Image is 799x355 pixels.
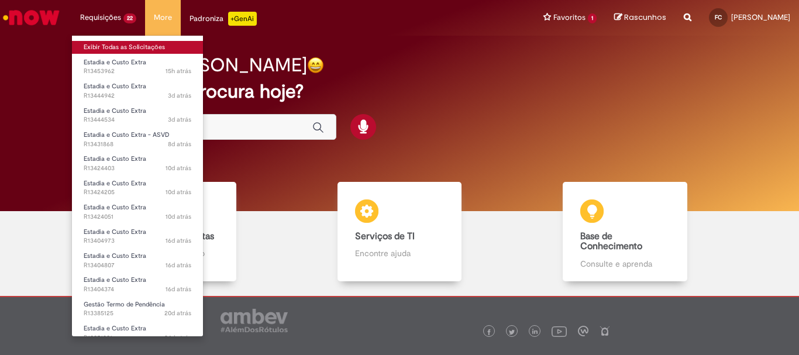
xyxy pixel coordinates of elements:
span: R13444534 [84,115,191,125]
span: R13424205 [84,188,191,197]
span: Estadia e Custo Extra [84,58,146,67]
img: happy-face.png [307,57,324,74]
span: Estadia e Custo Extra [84,106,146,115]
ul: Requisições [71,35,204,337]
a: Aberto R13444534 : Estadia e Custo Extra [72,105,203,126]
span: R13404374 [84,285,191,294]
span: More [154,12,172,23]
span: 24d atrás [164,333,191,342]
time: 25/08/2025 14:21:50 [168,115,191,124]
time: 12/08/2025 16:02:02 [166,261,191,270]
a: Aberto R13351231 : Estadia e Custo Extra [72,322,203,344]
time: 12/08/2025 16:20:44 [166,236,191,245]
a: Catálogo de Ofertas Abra uma solicitação [61,182,287,281]
span: Estadia e Custo Extra [84,203,146,212]
a: Aberto R13444942 : Estadia e Custo Extra [72,80,203,102]
a: Exibir Todas as Solicitações [72,41,203,54]
span: R13385125 [84,309,191,318]
span: R13351231 [84,333,191,343]
span: 16d atrás [166,236,191,245]
span: Estadia e Custo Extra [84,251,146,260]
span: Requisições [80,12,121,23]
span: 22 [123,13,136,23]
span: Estadia e Custo Extra [84,324,146,333]
a: Rascunhos [614,12,666,23]
img: logo_footer_linkedin.png [532,329,538,336]
img: logo_footer_naosei.png [600,326,610,336]
span: 16d atrás [166,285,191,294]
a: Aberto R13424403 : Estadia e Custo Extra [72,153,203,174]
img: logo_footer_ambev_rotulo_gray.png [221,309,288,332]
time: 25/08/2025 15:21:34 [168,91,191,100]
time: 18/08/2025 10:41:31 [166,212,191,221]
span: 10d atrás [166,188,191,197]
span: 3d atrás [168,91,191,100]
span: R13404807 [84,261,191,270]
span: Estadia e Custo Extra [84,275,146,284]
span: R13431868 [84,140,191,149]
span: R13444942 [84,91,191,101]
p: Consulte e aprenda [580,258,669,270]
span: 1 [588,13,597,23]
span: 8d atrás [168,140,191,149]
a: Base de Conhecimento Consulte e aprenda [512,182,738,281]
span: 20d atrás [164,309,191,318]
span: Estadia e Custo Extra [84,179,146,188]
span: Estadia e Custo Extra [84,154,146,163]
a: Aberto R13385125 : Gestão Termo de Pendência [72,298,203,320]
span: 15h atrás [166,67,191,75]
a: Aberto R13431868 : Estadia e Custo Extra - ASVD [72,129,203,150]
span: R13453962 [84,67,191,76]
time: 08/08/2025 17:05:56 [164,309,191,318]
span: Favoritos [553,12,586,23]
a: Aberto R13424051 : Estadia e Custo Extra [72,201,203,223]
a: Aberto R13404374 : Estadia e Custo Extra [72,274,203,295]
b: Serviços de TI [355,230,415,242]
img: logo_footer_workplace.png [578,326,588,336]
span: 3d atrás [168,115,191,124]
a: Serviços de TI Encontre ajuda [287,182,512,281]
a: Aberto R13453962 : Estadia e Custo Extra [72,56,203,78]
h2: O que você procura hoje? [83,81,716,102]
time: 18/08/2025 11:41:24 [166,164,191,173]
time: 04/08/2025 14:31:10 [164,333,191,342]
a: Aberto R13404973 : Estadia e Custo Extra [72,226,203,247]
p: Encontre ajuda [355,247,444,259]
span: 16d atrás [166,261,191,270]
time: 18/08/2025 11:07:17 [166,188,191,197]
span: R13424403 [84,164,191,173]
img: logo_footer_facebook.png [486,329,492,335]
span: [PERSON_NAME] [731,12,790,22]
span: R13424051 [84,212,191,222]
div: Padroniza [190,12,257,26]
img: logo_footer_youtube.png [552,323,567,339]
span: Estadia e Custo Extra - ASVD [84,130,170,139]
span: R13404973 [84,236,191,246]
a: Aberto R13404807 : Estadia e Custo Extra [72,250,203,271]
time: 12/08/2025 15:16:48 [166,285,191,294]
span: Rascunhos [624,12,666,23]
span: FC [715,13,722,21]
p: +GenAi [228,12,257,26]
img: logo_footer_twitter.png [509,329,515,335]
span: 10d atrás [166,212,191,221]
time: 27/08/2025 17:33:15 [166,67,191,75]
b: Base de Conhecimento [580,230,642,253]
time: 20/08/2025 11:13:54 [168,140,191,149]
span: 10d atrás [166,164,191,173]
span: Estadia e Custo Extra [84,82,146,91]
img: ServiceNow [1,6,61,29]
span: Gestão Termo de Pendência [84,300,165,309]
span: Estadia e Custo Extra [84,228,146,236]
a: Aberto R13424205 : Estadia e Custo Extra [72,177,203,199]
